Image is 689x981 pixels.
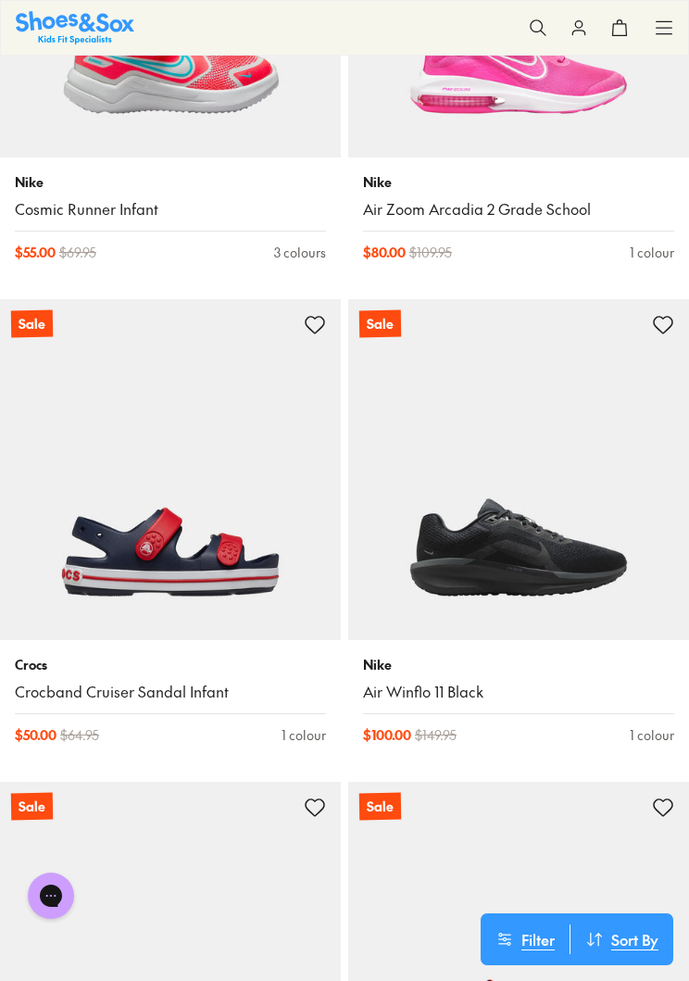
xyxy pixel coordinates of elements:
div: 1 colour [282,725,326,745]
p: Nike [15,172,326,192]
span: $ 100.00 [363,725,411,745]
button: Filter [481,924,570,954]
p: Sale [11,310,53,338]
a: Air Winflo 11 Black [363,682,674,702]
a: Cosmic Runner Infant [15,199,326,220]
iframe: Gorgias live chat messenger [19,866,83,925]
a: Crocband Cruiser Sandal Infant [15,682,326,702]
p: Sale [359,792,401,820]
p: Sale [359,310,401,338]
span: $ 64.95 [60,725,99,745]
span: $ 55.00 [15,243,56,262]
div: 1 colour [630,243,674,262]
p: Nike [363,172,674,192]
a: Sale [348,299,689,640]
p: Crocs [15,655,326,674]
a: Air Zoom Arcadia 2 Grade School [363,199,674,220]
span: Sort By [611,928,658,950]
div: 1 colour [630,725,674,745]
p: Sale [11,792,53,820]
img: SNS_Logo_Responsive.svg [16,11,134,44]
a: Shoes & Sox [16,11,134,44]
button: Sort By [570,924,673,954]
span: $ 50.00 [15,725,56,745]
span: $ 109.95 [409,243,452,262]
p: Nike [363,655,674,674]
div: 3 colours [274,243,326,262]
span: $ 80.00 [363,243,406,262]
span: $ 69.95 [59,243,96,262]
span: $ 149.95 [415,725,457,745]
